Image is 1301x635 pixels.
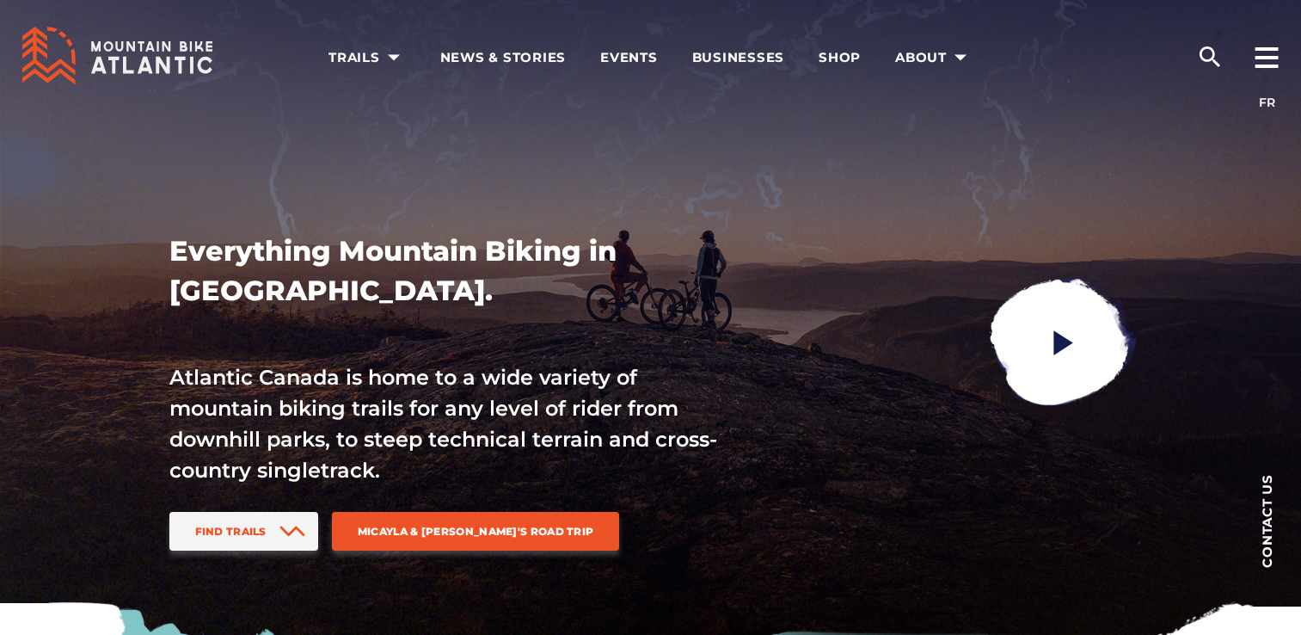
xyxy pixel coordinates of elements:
span: Micayla & [PERSON_NAME]'s Road Trip [358,525,594,538]
ion-icon: arrow dropdown [382,46,406,70]
ion-icon: arrow dropdown [948,46,973,70]
span: Trails [328,49,406,66]
p: Atlantic Canada is home to a wide variety of mountain biking trails for any level of rider from d... [169,362,720,486]
a: FR [1259,95,1275,110]
a: Find Trails [169,512,318,551]
h1: Everything Mountain Biking in [GEOGRAPHIC_DATA]. [169,231,720,311]
span: News & Stories [440,49,567,66]
ion-icon: search [1196,43,1224,71]
span: Businesses [692,49,785,66]
span: Find Trails [195,525,267,538]
a: Contact us [1232,447,1301,594]
span: About [895,49,973,66]
span: Contact us [1261,474,1273,568]
span: Events [600,49,658,66]
span: Shop [819,49,861,66]
ion-icon: play [1047,327,1078,358]
a: Micayla & [PERSON_NAME]'s Road Trip [332,512,620,551]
